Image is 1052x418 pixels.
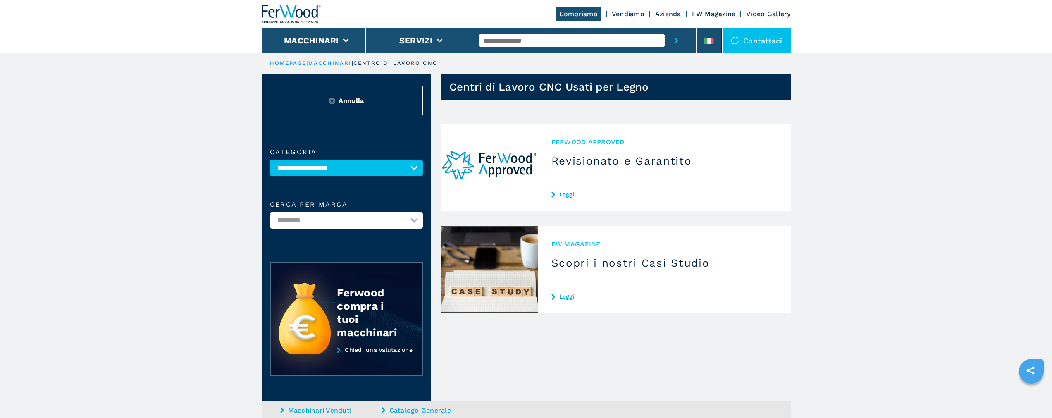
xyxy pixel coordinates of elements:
button: ResetAnnulla [270,86,423,115]
a: Azienda [655,10,681,18]
h3: Revisionato e Garantito [551,154,778,167]
a: Leggi [551,191,778,198]
h1: Centri di Lavoro CNC Usati per Legno [449,80,649,93]
img: Ferwood [262,5,321,23]
a: Macchinari Venduti [280,406,379,415]
img: Reset [329,98,335,104]
a: Leggi [551,293,778,300]
span: | [306,60,308,66]
div: Contattaci [723,28,791,53]
a: Chiedi una valutazione [270,346,423,376]
button: Servizi [399,36,433,45]
button: Macchinari [284,36,339,45]
a: Catalogo Generale [382,406,481,415]
label: Cerca per marca [270,201,423,208]
iframe: Chat [1017,381,1046,412]
a: Video Gallery [746,10,790,18]
a: HOMEPAGE [270,60,307,66]
a: Vendiamo [612,10,644,18]
p: centro di lavoro cnc [353,60,437,67]
img: Revisionato e Garantito [441,124,538,211]
h3: Scopri i nostri Casi Studio [551,256,778,270]
a: Compriamo [556,7,601,21]
button: submit-button [665,28,688,53]
img: Contattaci [731,36,739,45]
a: sharethis [1020,360,1041,381]
label: Categoria [270,149,423,155]
a: macchinari [308,60,352,66]
div: Ferwood compra i tuoi macchinari [337,286,406,339]
span: | [352,60,353,66]
img: Scopri i nostri Casi Studio [441,226,538,313]
span: FW MAGAZINE [551,239,778,249]
a: FW Magazine [692,10,736,18]
span: Ferwood Approved [551,137,778,147]
span: Annulla [339,96,364,105]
